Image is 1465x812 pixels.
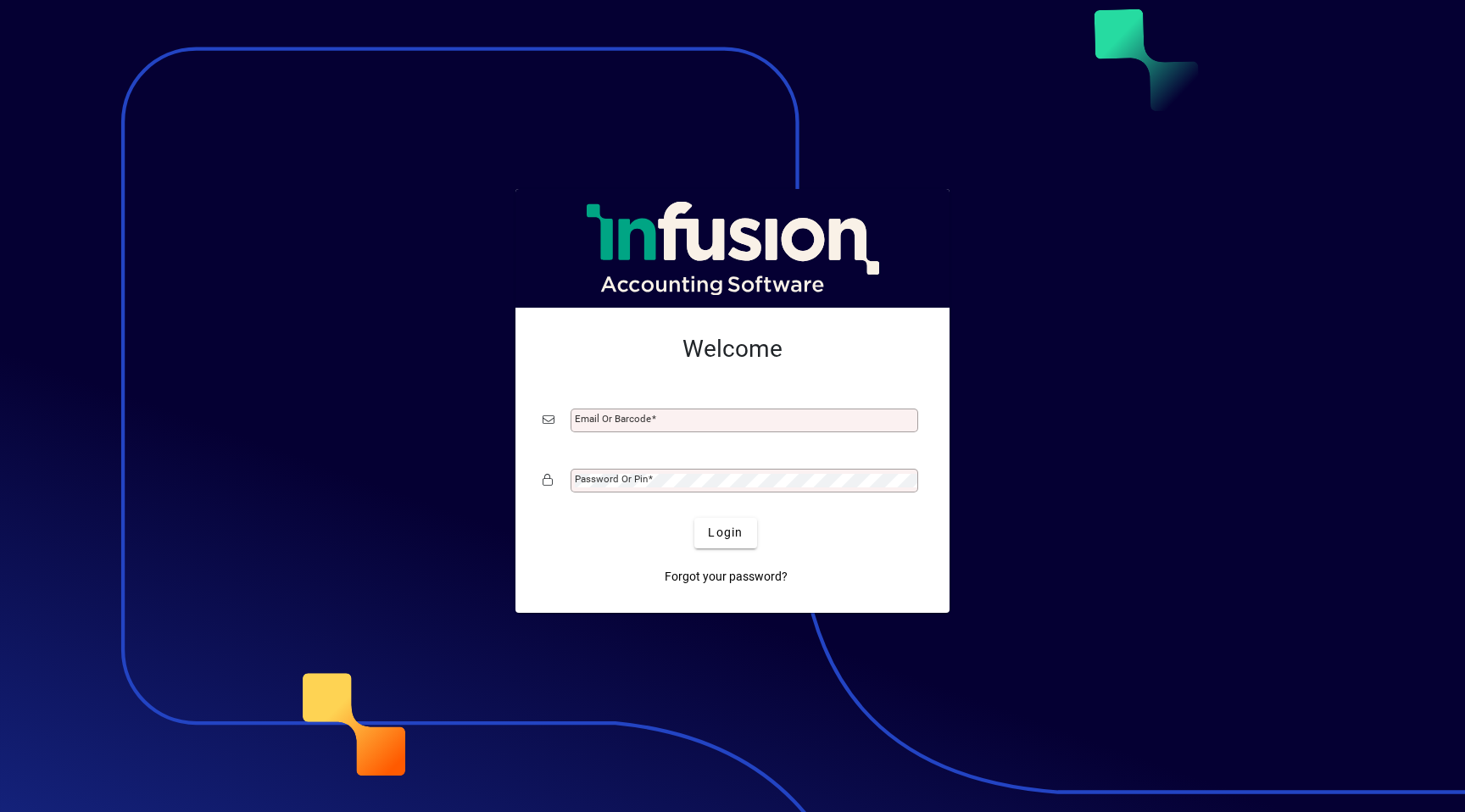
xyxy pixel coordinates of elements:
[575,473,648,485] mat-label: Password or Pin
[658,562,794,592] a: Forgot your password?
[575,413,651,425] mat-label: Email or Barcode
[543,335,922,364] h2: Welcome
[708,524,743,542] span: Login
[665,568,788,586] span: Forgot your password?
[694,518,756,548] button: Login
